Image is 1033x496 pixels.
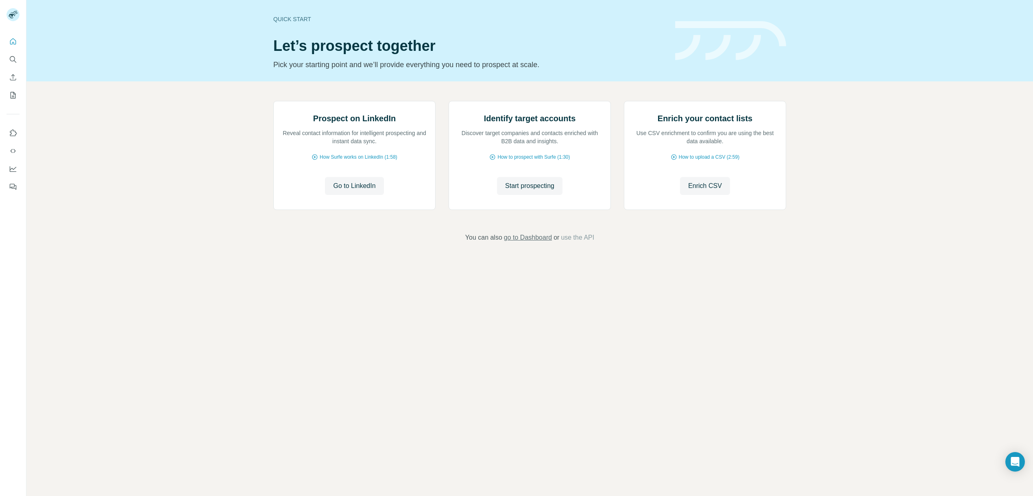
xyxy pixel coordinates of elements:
span: Start prospecting [505,181,554,191]
span: Enrich CSV [688,181,722,191]
h2: Enrich your contact lists [658,113,752,124]
button: Use Surfe API [7,144,20,158]
p: Discover target companies and contacts enriched with B2B data and insights. [457,129,602,145]
p: Reveal contact information for intelligent prospecting and instant data sync. [282,129,427,145]
h1: Let’s prospect together [273,38,665,54]
h2: Identify target accounts [484,113,576,124]
button: Search [7,52,20,67]
span: or [554,233,559,243]
span: How to upload a CSV (2:59) [679,153,739,161]
button: go to Dashboard [504,233,552,243]
span: Go to LinkedIn [333,181,375,191]
div: Quick start [273,15,665,23]
span: You can also [465,233,502,243]
img: banner [675,21,786,61]
button: Feedback [7,179,20,194]
button: Start prospecting [497,177,562,195]
button: Dashboard [7,162,20,176]
button: Use Surfe on LinkedIn [7,126,20,140]
button: Quick start [7,34,20,49]
h2: Prospect on LinkedIn [313,113,396,124]
button: Enrich CSV [7,70,20,85]
div: Open Intercom Messenger [1005,452,1025,472]
button: use the API [561,233,594,243]
span: How to prospect with Surfe (1:30) [497,153,570,161]
button: Go to LinkedIn [325,177,384,195]
span: How Surfe works on LinkedIn (1:58) [320,153,397,161]
p: Pick your starting point and we’ll provide everything you need to prospect at scale. [273,59,665,70]
p: Use CSV enrichment to confirm you are using the best data available. [632,129,778,145]
button: Enrich CSV [680,177,730,195]
button: My lists [7,88,20,103]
